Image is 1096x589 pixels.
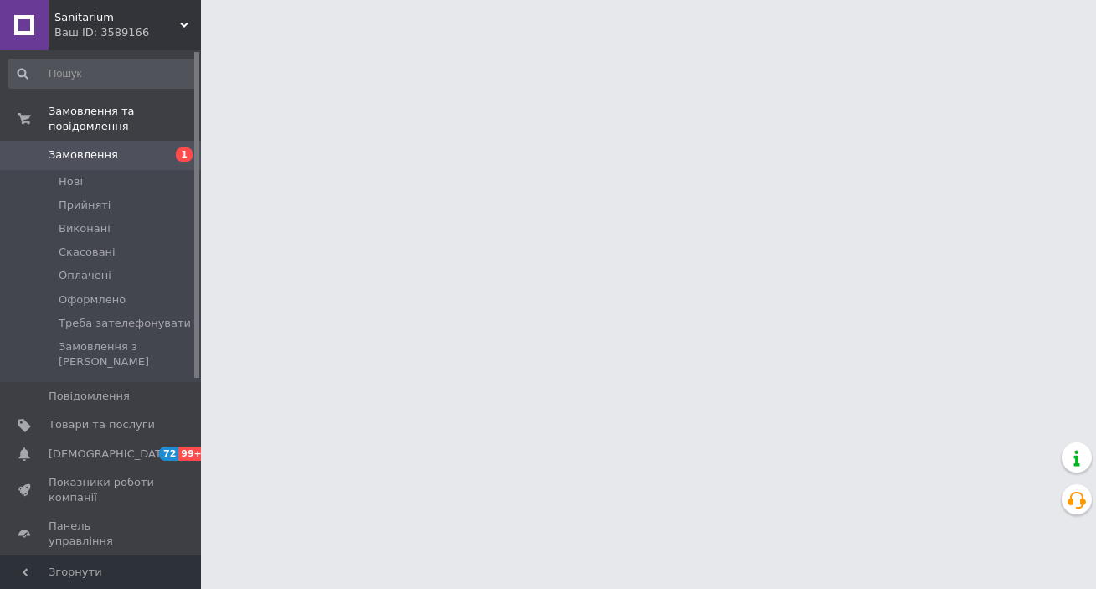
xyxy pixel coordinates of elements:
[59,292,126,307] span: Оформлено
[54,25,201,40] div: Ваш ID: 3589166
[59,198,111,213] span: Прийняті
[59,245,116,260] span: Скасовані
[59,221,111,236] span: Виконані
[59,268,111,283] span: Оплачені
[49,389,130,404] span: Повідомлення
[59,174,83,189] span: Нові
[159,447,178,461] span: 72
[49,417,155,432] span: Товари та послуги
[176,147,193,162] span: 1
[49,519,155,549] span: Панель управління
[49,147,118,163] span: Замовлення
[49,447,172,462] span: [DEMOGRAPHIC_DATA]
[49,475,155,505] span: Показники роботи компанії
[59,316,191,331] span: Треба зателефонувати
[54,10,180,25] span: Sanitarium
[49,104,201,134] span: Замовлення та повідомлення
[8,59,197,89] input: Пошук
[178,447,206,461] span: 99+
[59,339,195,369] span: Замовлення з [PERSON_NAME]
